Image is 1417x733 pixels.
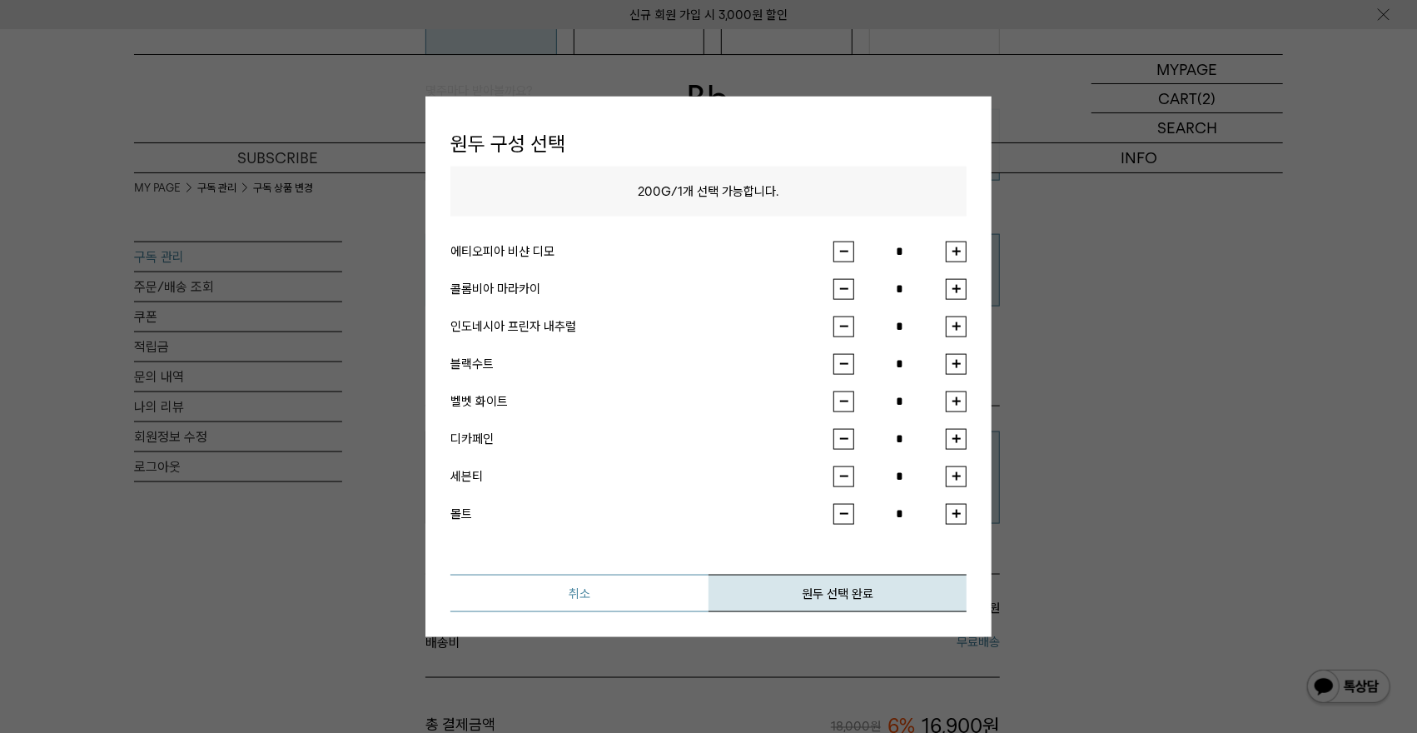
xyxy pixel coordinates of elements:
[708,574,967,611] button: 원두 선택 완료
[450,279,833,299] div: 콜롬비아 마라카이
[639,183,672,198] span: 200G
[450,166,967,216] p: / 개 선택 가능합니다.
[679,183,684,198] span: 1
[450,242,833,262] div: 에티오피아 비샨 디모
[450,122,967,167] h1: 원두 구성 선택
[450,466,833,486] div: 세븐티
[450,504,833,524] div: 몰트
[450,429,833,449] div: 디카페인
[450,317,833,337] div: 인도네시아 프린자 내추럴
[450,574,708,611] button: 취소
[450,354,833,374] div: 블랙수트
[450,391,833,411] div: 벨벳 화이트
